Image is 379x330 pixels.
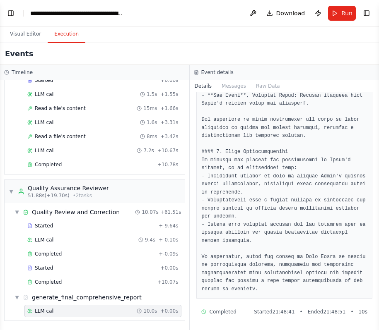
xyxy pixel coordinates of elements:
span: 10.0s [143,308,157,314]
span: Download [276,9,305,17]
span: Read a file's content [35,133,86,140]
div: generate_final_comprehensive_report [32,293,142,301]
nav: breadcrumb [30,9,123,17]
span: + 0.00s [160,265,178,271]
span: • 2 task s [73,192,92,199]
span: 7.2s [143,147,154,154]
span: ▼ [14,209,19,215]
span: 8ms [147,133,157,140]
button: Show left sidebar [5,7,17,19]
span: + 3.42s [160,133,178,140]
span: Started [35,265,53,271]
button: Download [263,6,309,21]
span: + 1.55s [160,91,178,98]
span: LLM call [35,147,55,154]
span: + 1.66s [160,105,178,112]
span: LLM call [35,308,55,314]
span: + 10.78s [157,161,179,168]
button: Run [328,6,356,21]
span: ▼ [14,294,19,301]
span: + 3.31s [160,119,178,126]
span: + 0.00s [160,77,178,84]
div: Quality Review and Correction [32,208,120,216]
button: Visual Editor [3,26,48,43]
span: 1.5s [147,91,157,98]
span: 51.88s (+19.70s) [28,192,70,199]
button: Messages [217,80,251,92]
span: Completed [35,161,62,168]
button: Execution [48,26,85,43]
span: Completed [210,308,237,315]
span: • [300,308,303,315]
h3: Event details [201,69,234,76]
span: LLM call [35,91,55,98]
h3: Timeline [12,69,33,76]
span: + -9.64s [159,222,178,229]
span: ▼ [9,188,14,195]
span: Run [341,9,352,17]
span: Started [35,77,53,84]
span: 10.07s [142,209,159,215]
h2: Events [5,48,33,60]
span: Started [35,222,53,229]
span: + 61.51s [160,209,181,215]
span: LLM call [35,119,55,126]
span: + -0.09s [159,251,178,257]
span: 15ms [143,105,157,112]
span: Completed [35,251,62,257]
span: Started 21:48:41 [254,308,295,315]
button: Details [190,80,217,92]
button: Raw Data [251,80,285,92]
div: Quality Assurance Reviewer [28,184,109,192]
span: Completed [35,279,62,285]
span: Read a file's content [35,105,86,112]
button: Show right sidebar [361,7,372,19]
span: + -0.10s [159,237,178,243]
span: • [350,308,353,315]
span: 1.6s [147,119,157,126]
span: 10 s [358,308,367,315]
span: + 10.67s [157,147,179,154]
span: + 10.07s [157,279,179,285]
span: + 0.00s [160,308,178,314]
span: 9.4s [145,237,155,243]
span: LLM call [35,237,55,243]
span: Ended 21:48:51 [308,308,346,315]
